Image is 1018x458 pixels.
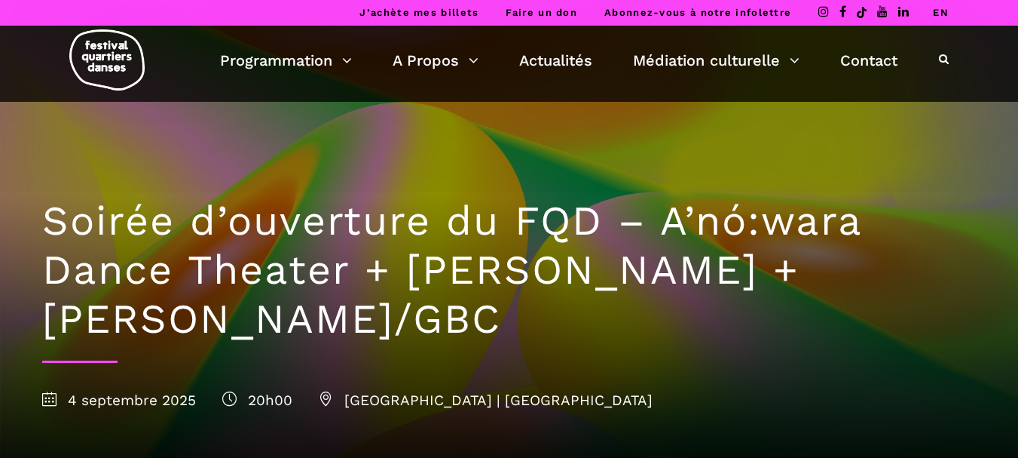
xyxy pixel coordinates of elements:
a: EN [933,7,949,18]
span: 20h00 [222,392,292,409]
a: Abonnez-vous à notre infolettre [604,7,791,18]
a: Médiation culturelle [633,48,799,73]
a: Actualités [519,48,592,73]
span: [GEOGRAPHIC_DATA] | [GEOGRAPHIC_DATA] [319,392,653,409]
a: Programmation [220,48,352,73]
a: Contact [840,48,897,73]
span: 4 septembre 2025 [42,392,196,409]
a: A Propos [393,48,478,73]
h1: Soirée d’ouverture du FQD – A’nó:wara Dance Theater + [PERSON_NAME] + [PERSON_NAME]/GBC [42,197,977,343]
a: Faire un don [506,7,577,18]
a: J’achète mes billets [359,7,478,18]
img: logo-fqd-med [69,29,145,91]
